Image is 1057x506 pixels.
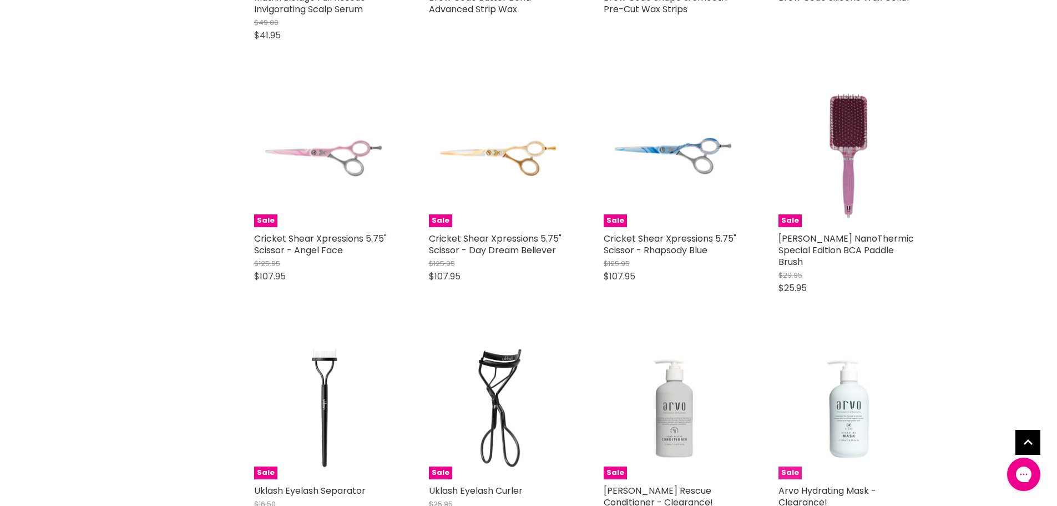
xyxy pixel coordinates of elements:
span: $107.95 [254,270,286,283]
a: Uklash Eyelash CurlerSale [429,338,570,479]
a: [PERSON_NAME] NanoThermic Special Edition BCA Paddle Brush [778,232,914,268]
span: $107.95 [429,270,461,283]
span: $25.95 [778,282,807,294]
img: Arvo Bond Rescue Conditioner - Clearance! [604,338,745,479]
a: Uklash Eyelash Curler [429,484,523,497]
a: Cricket Shear Xpressions 5.75Sale [429,86,570,227]
a: Cricket Shear Xpressions 5.75" Scissor - Rhapsody Blue [604,232,736,257]
iframe: Gorgias live chat messenger [1002,454,1046,495]
a: Uklash Eyelash Separator [254,484,366,497]
img: Cricket Shear Xpressions 5.75 [429,87,570,225]
span: Sale [604,214,627,227]
img: Arvo Hydrating Mask - Clearance! [778,338,920,479]
a: Olivia Garden NanoThermic Special Edition BCA Paddle BrushSale [778,86,920,227]
a: Cricket Shear Xpressions 5.75Sale [254,86,396,227]
span: $49.00 [254,17,279,28]
span: $29.95 [778,270,802,280]
span: Sale [429,467,452,479]
span: Sale [254,467,277,479]
a: Arvo Hydrating Mask - Clearance!Sale [778,338,920,479]
span: Sale [254,214,277,227]
a: Cricket Shear Xpressions 5.75" Scissor - Angel Face [254,232,387,257]
a: Cricket Shear Xpressions 5.75" Scissor - Day Dream Believer [429,232,562,257]
span: Sale [604,467,627,479]
a: Arvo Bond Rescue Conditioner - Clearance!Sale [604,338,745,479]
img: Cricket Shear Xpressions 5.75 [604,87,745,225]
span: $125.95 [604,258,630,269]
img: Uklash Eyelash Curler [447,338,552,479]
span: Sale [429,214,452,227]
span: $125.95 [429,258,455,269]
a: Cricket Shear Xpressions 5.75Sale [604,86,745,227]
span: $107.95 [604,270,635,283]
img: Olivia Garden NanoThermic Special Edition BCA Paddle Brush [778,86,920,227]
a: Uklash Eyelash SeparatorSale [254,338,396,479]
span: Sale [778,467,802,479]
span: $41.95 [254,29,281,42]
img: Cricket Shear Xpressions 5.75 [254,87,396,225]
span: Sale [778,214,802,227]
img: Uklash Eyelash Separator [272,338,377,479]
span: $125.95 [254,258,280,269]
